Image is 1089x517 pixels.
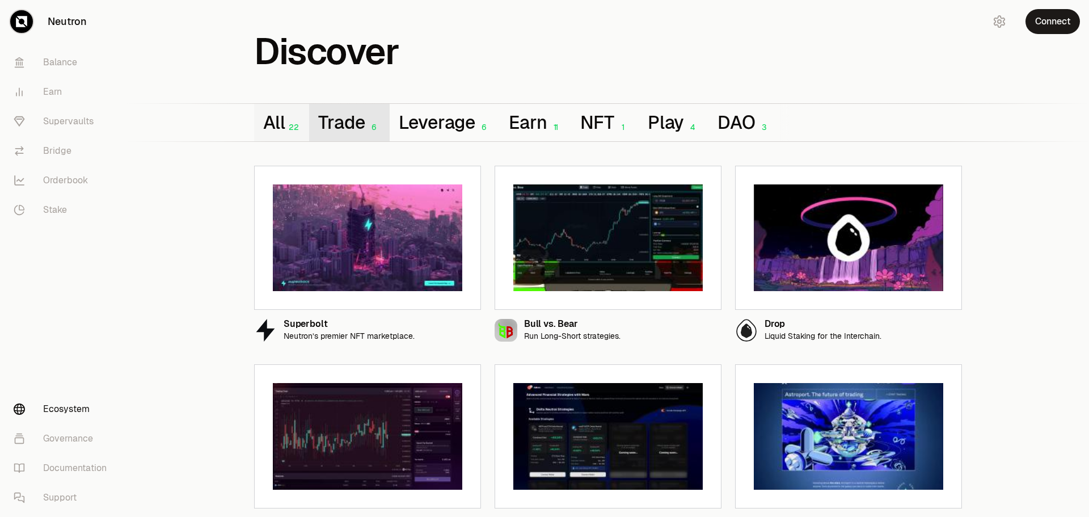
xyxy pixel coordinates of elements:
a: Supervaults [5,107,123,136]
button: Play [639,104,708,141]
div: Superbolt [284,320,415,329]
p: Neutron’s premier NFT marketplace. [284,331,415,341]
button: NFT [571,104,638,141]
div: 4 [684,123,699,132]
button: Trade [309,104,389,141]
button: All [254,104,309,141]
img: Bull vs. Bear preview image [513,184,703,291]
a: Bridge [5,136,123,166]
div: 11 [547,123,562,132]
div: 6 [475,123,491,132]
a: Support [5,483,123,512]
div: 22 [285,123,300,132]
button: Connect [1025,9,1080,34]
div: Bull vs. Bear [524,320,621,329]
button: Leverage [390,104,500,141]
p: Run Long-Short strategies. [524,331,621,341]
div: Drop [765,320,881,329]
h1: Discover [254,36,399,67]
a: Documentation [5,453,123,483]
a: Governance [5,424,123,453]
a: Stake [5,195,123,225]
a: Orderbook [5,166,123,195]
img: Superbolt preview image [273,184,462,291]
a: Balance [5,48,123,77]
div: 3 [755,123,771,132]
img: Delta Mars preview image [513,383,703,490]
a: Earn [5,77,123,107]
a: Ecosystem [5,394,123,424]
button: DAO [708,104,779,141]
img: Astroport preview image [754,383,943,490]
div: 1 [614,123,630,132]
button: Earn [500,104,571,141]
img: Mars preview image [273,383,462,490]
img: Drop preview image [754,184,943,291]
div: 6 [365,123,381,132]
p: Liquid Staking for the Interchain. [765,331,881,341]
